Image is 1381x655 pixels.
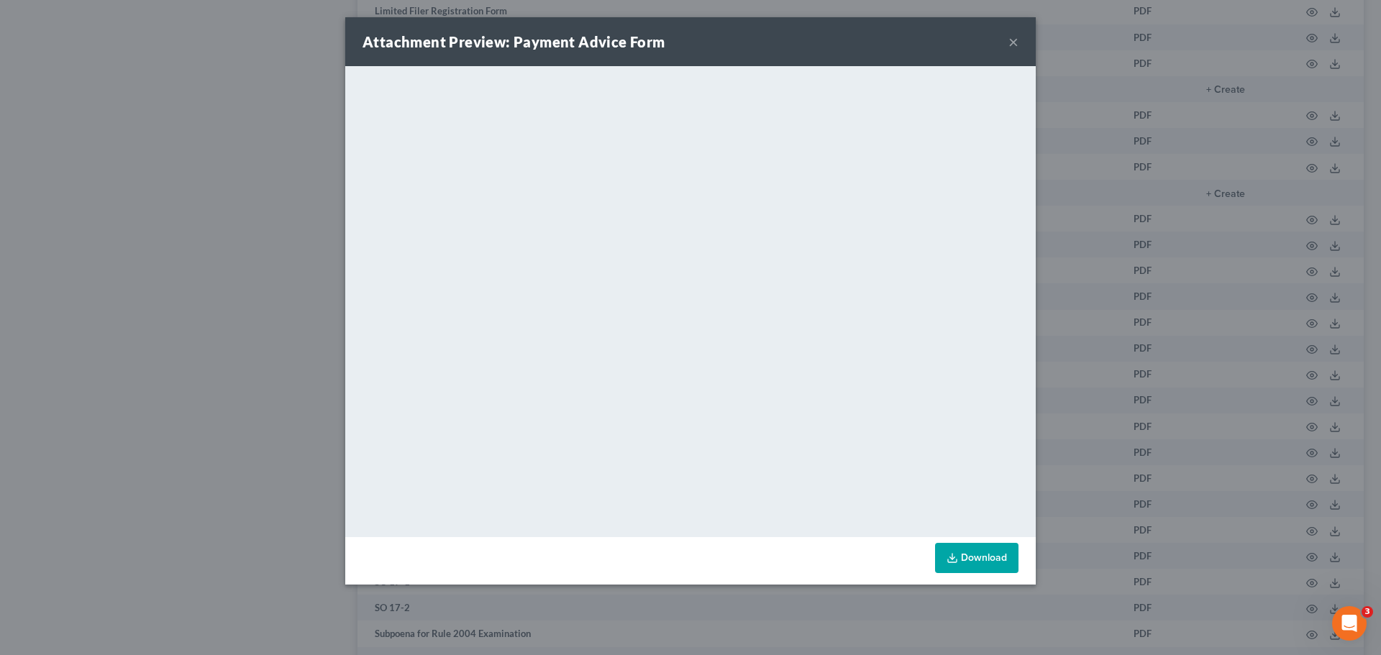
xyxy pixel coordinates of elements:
[345,66,1036,533] iframe: <object ng-attr-data='[URL][DOMAIN_NAME]' type='application/pdf' width='100%' height='650px'></ob...
[363,33,665,50] strong: Attachment Preview: Payment Advice Form
[1362,606,1373,618] span: 3
[1008,33,1018,50] button: ×
[935,543,1018,573] a: Download
[1332,606,1367,641] iframe: Intercom live chat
